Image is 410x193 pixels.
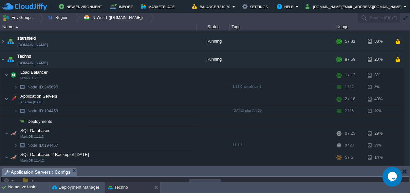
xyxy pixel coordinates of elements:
[345,50,355,68] div: 8 / 59
[47,13,71,22] button: Region
[5,92,9,106] img: AMDAwAAAACH5BAEAAAAALAAAAAABAAEAAAICRAEAOw==
[15,26,18,28] img: AMDAwAAAACH5BAEAAAAALAAAAAABAAEAAAICRAEAOw==
[18,82,27,92] img: AMDAwAAAACH5BAEAAAAALAAAAAABAAEAAAICRAEAOw==
[368,32,389,50] div: 38%
[20,93,58,99] span: Application Servers
[368,106,389,116] div: 49%
[368,68,389,82] div: 3%
[20,152,90,157] span: SQL Databases 2 Backup of [DATE]
[368,127,389,140] div: 29%
[345,68,355,82] div: 1 / 12
[230,23,334,30] div: Tags
[27,143,59,148] a: Node ID:194457
[27,84,59,90] a: Node ID:245695
[197,32,230,50] div: Running
[5,151,9,164] img: AMDAwAAAACH5BAEAAAAALAAAAAABAAEAAAICRAEAOw==
[345,164,352,174] div: 5 / 6
[345,151,353,164] div: 5 / 6
[345,127,355,140] div: 0 / 23
[345,106,354,116] div: 2 / 18
[2,13,35,22] button: Env Groups
[0,50,6,68] img: AMDAwAAAACH5BAEAAAAALAAAAAABAAEAAAICRAEAOw==
[59,3,104,10] button: New Environment
[345,92,355,106] div: 2 / 18
[84,13,145,22] button: IN West1 ([DOMAIN_NAME])
[52,184,99,191] button: Deployment Manager
[368,140,389,150] div: 29%
[20,128,51,133] a: SQL DatabasesMariaDB 11.1.3
[345,32,355,50] div: 5 / 31
[9,92,18,106] img: AMDAwAAAACH5BAEAAAAALAAAAAABAAEAAAICRAEAOw==
[9,127,18,140] img: AMDAwAAAACH5BAEAAAAALAAAAAABAAEAAAICRAEAOw==
[18,140,27,150] img: AMDAwAAAACH5BAEAAAAALAAAAAABAAEAAAICRAEAOw==
[192,3,232,10] button: Balance ₹310.70
[197,50,230,68] div: Running
[277,3,295,10] button: Help
[6,50,15,68] img: AMDAwAAAACH5BAEAAAAALAAAAAABAAEAAAICRAEAOw==
[20,69,48,75] span: Load Balancer
[20,152,90,157] a: SQL Databases 2 Backup of [DATE]MariaDB 11.4.2
[345,82,354,92] div: 1 / 12
[28,143,44,148] span: Node ID:
[20,76,42,80] span: NGINX 1.28.0
[233,85,261,88] span: 1.28.0-almalinux-9
[382,167,403,186] iframe: chat widget
[18,116,27,126] img: AMDAwAAAACH5BAEAAAAALAAAAAABAAEAAAICRAEAOw==
[27,108,59,114] span: 194458
[233,108,262,112] span: [DATE]-php-7.4.33
[14,140,18,150] img: AMDAwAAAACH5BAEAAAAALAAAAAABAAEAAAICRAEAOw==
[368,50,389,68] div: 20%
[2,3,47,11] img: CloudJiffy
[20,94,58,99] a: Application ServersApache [DATE]
[28,85,44,89] span: Node ID:
[17,53,31,60] a: Techno
[4,168,70,176] span: Application Servers : Configs
[9,151,18,164] img: AMDAwAAAACH5BAEAAAAALAAAAAABAAEAAAICRAEAOw==
[242,3,270,10] button: Settings
[14,106,18,116] img: AMDAwAAAACH5BAEAAAAALAAAAAABAAEAAAICRAEAOw==
[14,164,18,174] img: AMDAwAAAACH5BAEAAAAALAAAAAABAAEAAAICRAEAOw==
[17,42,48,48] a: [DOMAIN_NAME]
[197,23,229,30] div: Status
[20,100,44,104] span: Apache [DATE]
[368,164,389,174] div: 14%
[368,92,389,106] div: 49%
[14,116,18,126] img: AMDAwAAAACH5BAEAAAAALAAAAAABAAEAAAICRAEAOw==
[190,180,221,189] div: Loading...
[110,3,135,10] button: Import
[20,135,44,139] span: MariaDB 11.1.3
[8,182,49,193] div: No active tasks
[9,68,18,82] img: AMDAwAAAACH5BAEAAAAALAAAAAABAAEAAAICRAEAOw==
[368,151,389,164] div: 14%
[27,84,59,90] span: 245695
[17,35,36,42] a: starshield
[233,143,242,147] span: 11.1.3
[141,3,177,10] button: Marketplace
[28,108,44,113] span: Node ID:
[1,23,196,30] div: Name
[18,106,27,116] img: AMDAwAAAACH5BAEAAAAALAAAAAABAAEAAAICRAEAOw==
[20,128,51,133] span: SQL Databases
[345,140,354,150] div: 0 / 23
[14,82,18,92] img: AMDAwAAAACH5BAEAAAAALAAAAAABAAEAAAICRAEAOw==
[27,108,59,114] a: Node ID:194458
[306,3,403,10] button: [DOMAIN_NAME][EMAIL_ADDRESS][DOMAIN_NAME]
[108,184,128,191] button: Techno
[5,68,9,82] img: AMDAwAAAACH5BAEAAAAALAAAAAABAAEAAAICRAEAOw==
[17,60,48,66] a: [DOMAIN_NAME]
[6,32,15,50] img: AMDAwAAAACH5BAEAAAAALAAAAAABAAEAAAICRAEAOw==
[20,159,44,163] span: MariaDB 11.4.2
[20,70,48,75] a: Load BalancerNGINX 1.28.0
[18,164,27,174] img: AMDAwAAAACH5BAEAAAAALAAAAAABAAEAAAICRAEAOw==
[5,127,9,140] img: AMDAwAAAACH5BAEAAAAALAAAAAABAAEAAAICRAEAOw==
[0,32,6,50] img: AMDAwAAAACH5BAEAAAAALAAAAAABAAEAAAICRAEAOw==
[335,23,404,30] div: Usage
[27,119,53,124] a: Deployments
[368,82,389,92] div: 3%
[27,143,59,148] span: 194457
